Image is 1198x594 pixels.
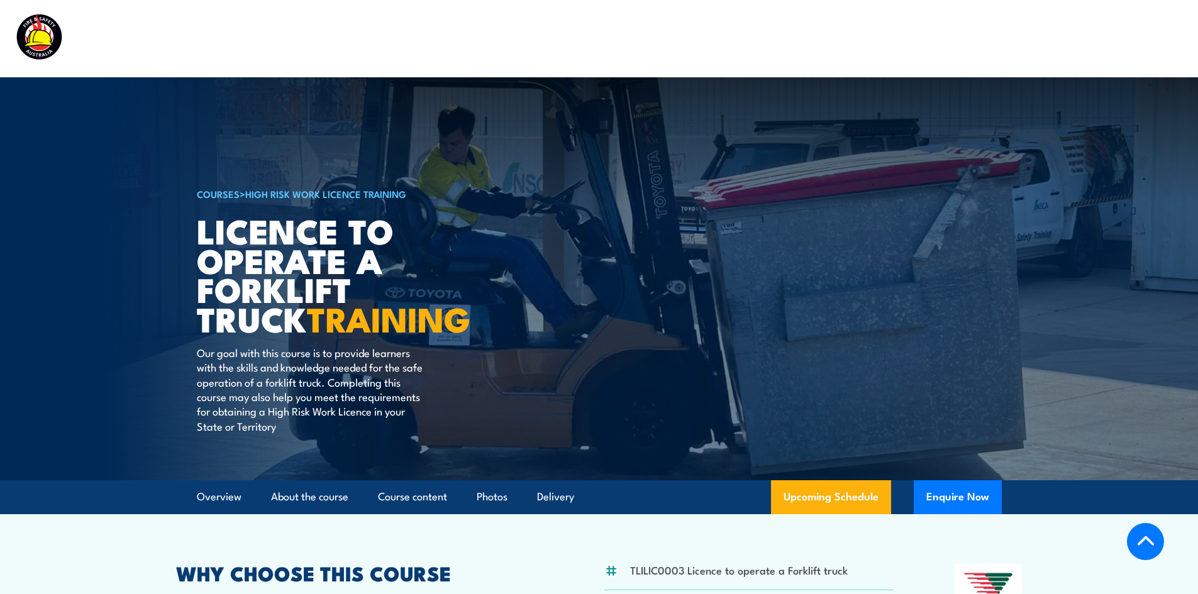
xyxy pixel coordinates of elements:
[871,22,918,55] a: About Us
[197,216,507,333] h1: Licence to operate a forklift truck
[1001,22,1072,55] a: Learner Portal
[537,480,574,514] a: Delivery
[1099,22,1139,55] a: Contact
[271,480,348,514] a: About the course
[378,480,447,514] a: Course content
[176,564,543,581] h2: WHY CHOOSE THIS COURSE
[245,187,406,201] a: High Risk Work Licence Training
[197,480,241,514] a: Overview
[197,345,426,433] p: Our goal with this course is to provide learners with the skills and knowledge needed for the saf...
[582,22,666,55] a: Course Calendar
[694,22,843,55] a: Emergency Response Services
[945,22,973,55] a: News
[515,22,555,55] a: Courses
[477,480,507,514] a: Photos
[307,292,470,344] strong: TRAINING
[914,480,1002,514] button: Enquire Now
[197,187,240,201] a: COURSES
[771,480,891,514] a: Upcoming Schedule
[197,186,507,201] h6: >
[630,563,848,577] li: TLILIC0003 Licence to operate a Forklift truck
